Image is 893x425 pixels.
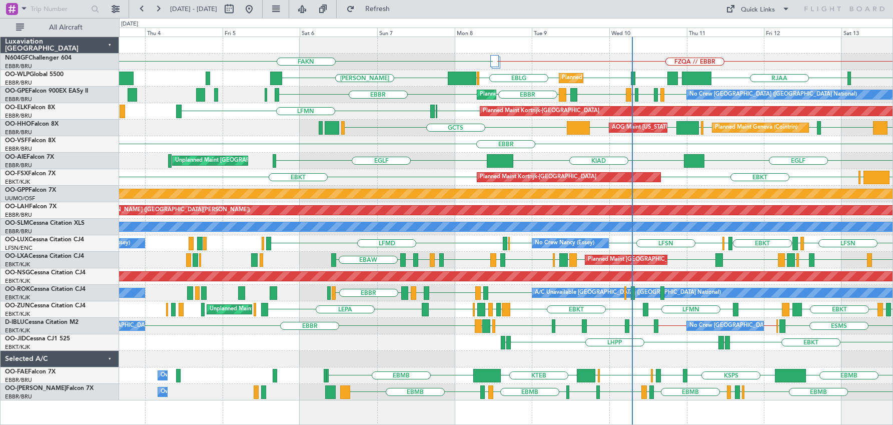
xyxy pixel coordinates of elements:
[5,162,32,169] a: EBBR/BRU
[535,285,721,300] div: A/C Unavailable [GEOGRAPHIC_DATA] ([GEOGRAPHIC_DATA] National)
[342,1,402,17] button: Refresh
[5,88,29,94] span: OO-GPE
[5,195,35,202] a: UUMO/OSF
[5,138,28,144] span: OO-VSF
[535,236,594,251] div: No Crew Nancy (Essey)
[5,385,94,391] a: OO-[PERSON_NAME]Falcon 7X
[26,24,106,31] span: All Aircraft
[687,28,764,37] div: Thu 11
[5,204,29,210] span: OO-LAH
[5,211,32,219] a: EBBR/BRU
[5,261,30,268] a: EBKT/KJK
[689,318,857,333] div: No Crew [GEOGRAPHIC_DATA] ([GEOGRAPHIC_DATA] National)
[5,204,57,210] a: OO-LAHFalcon 7X
[5,385,66,391] span: OO-[PERSON_NAME]
[5,294,30,301] a: EBKT/KJK
[480,87,661,102] div: Planned Maint [GEOGRAPHIC_DATA] ([GEOGRAPHIC_DATA] National)
[5,88,88,94] a: OO-GPEFalcon 900EX EASy II
[609,28,687,37] div: Wed 10
[5,129,32,136] a: EBBR/BRU
[5,121,59,127] a: OO-HHOFalcon 8X
[5,237,29,243] span: OO-LUX
[170,5,217,14] span: [DATE] - [DATE]
[5,55,29,61] span: N604GF
[5,244,33,252] a: LFSN/ENC
[5,319,25,325] span: D-IBLU
[5,228,32,235] a: EBBR/BRU
[480,170,596,185] div: Planned Maint Kortrijk-[GEOGRAPHIC_DATA]
[5,171,56,177] a: OO-FSXFalcon 7X
[5,79,32,87] a: EBBR/BRU
[11,20,109,36] button: All Aircraft
[532,28,609,37] div: Tue 9
[689,87,857,102] div: No Crew [GEOGRAPHIC_DATA] ([GEOGRAPHIC_DATA] National)
[161,384,229,399] div: Owner Melsbroek Air Base
[715,120,797,135] div: Planned Maint Geneva (Cointrin)
[5,376,32,384] a: EBBR/BRU
[5,343,30,351] a: EBKT/KJK
[5,310,30,318] a: EBKT/KJK
[121,20,138,29] div: [DATE]
[483,104,599,119] div: Planned Maint Kortrijk-[GEOGRAPHIC_DATA]
[5,105,55,111] a: OO-ELKFalcon 8X
[764,28,841,37] div: Fri 12
[5,105,28,111] span: OO-ELK
[5,178,30,186] a: EBKT/KJK
[5,145,32,153] a: EBBR/BRU
[5,55,72,61] a: N604GFChallenger 604
[5,253,84,259] a: OO-LXACessna Citation CJ4
[5,220,29,226] span: OO-SLM
[5,138,56,144] a: OO-VSFFalcon 8X
[5,393,32,400] a: EBBR/BRU
[5,112,32,120] a: EBBR/BRU
[300,28,377,37] div: Sat 6
[5,63,32,70] a: EBBR/BRU
[612,120,733,135] div: AOG Maint [US_STATE] ([GEOGRAPHIC_DATA])
[5,270,30,276] span: OO-NSG
[5,286,30,292] span: OO-ROK
[5,220,85,226] a: OO-SLMCessna Citation XLS
[175,153,363,168] div: Unplanned Maint [GEOGRAPHIC_DATA] ([GEOGRAPHIC_DATA] National)
[5,154,54,160] a: OO-AIEFalcon 7X
[223,28,300,37] div: Fri 5
[5,286,86,292] a: OO-ROKCessna Citation CJ4
[5,72,64,78] a: OO-WLPGlobal 5500
[5,369,28,375] span: OO-FAE
[145,28,223,37] div: Thu 4
[5,72,30,78] span: OO-WLP
[357,6,399,13] span: Refresh
[5,96,32,103] a: EBBR/BRU
[5,187,29,193] span: OO-GPP
[5,121,31,127] span: OO-HHO
[5,187,56,193] a: OO-GPPFalcon 7X
[721,1,795,17] button: Quick Links
[5,237,84,243] a: OO-LUXCessna Citation CJ4
[5,336,70,342] a: OO-JIDCessna CJ1 525
[210,302,374,317] div: Unplanned Maint [GEOGRAPHIC_DATA] ([GEOGRAPHIC_DATA])
[377,28,455,37] div: Sun 7
[5,171,28,177] span: OO-FSX
[741,5,775,15] div: Quick Links
[562,71,614,86] div: Planned Maint Liege
[161,368,229,383] div: Owner Melsbroek Air Base
[5,303,30,309] span: OO-ZUN
[5,154,27,160] span: OO-AIE
[5,253,29,259] span: OO-LXA
[5,327,30,334] a: EBKT/KJK
[5,336,26,342] span: OO-JID
[5,270,86,276] a: OO-NSGCessna Citation CJ4
[5,277,30,285] a: EBKT/KJK
[5,319,79,325] a: D-IBLUCessna Citation M2
[588,252,769,267] div: Planned Maint [GEOGRAPHIC_DATA] ([GEOGRAPHIC_DATA] National)
[5,303,86,309] a: OO-ZUNCessna Citation CJ4
[455,28,532,37] div: Mon 8
[5,369,56,375] a: OO-FAEFalcon 7X
[31,2,88,17] input: Trip Number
